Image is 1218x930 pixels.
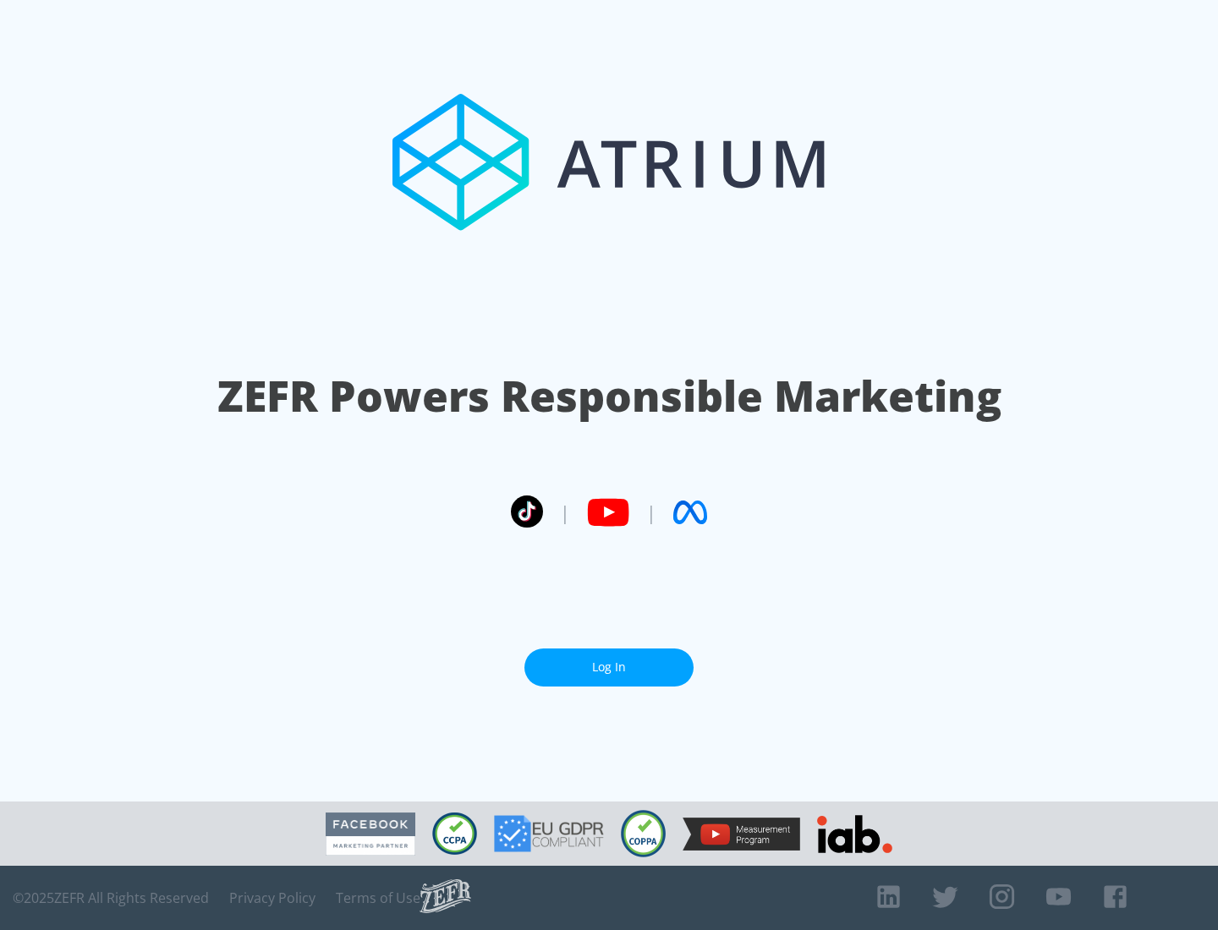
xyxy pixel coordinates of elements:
img: COPPA Compliant [621,810,666,857]
a: Log In [524,648,694,687]
img: CCPA Compliant [432,812,477,855]
img: GDPR Compliant [494,815,604,852]
h1: ZEFR Powers Responsible Marketing [217,367,1001,425]
img: YouTube Measurement Program [683,818,800,851]
img: Facebook Marketing Partner [326,812,415,856]
span: | [646,500,656,525]
a: Privacy Policy [229,889,315,906]
a: Terms of Use [336,889,420,906]
span: | [560,500,570,525]
span: © 2025 ZEFR All Rights Reserved [13,889,209,906]
img: IAB [817,815,892,853]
